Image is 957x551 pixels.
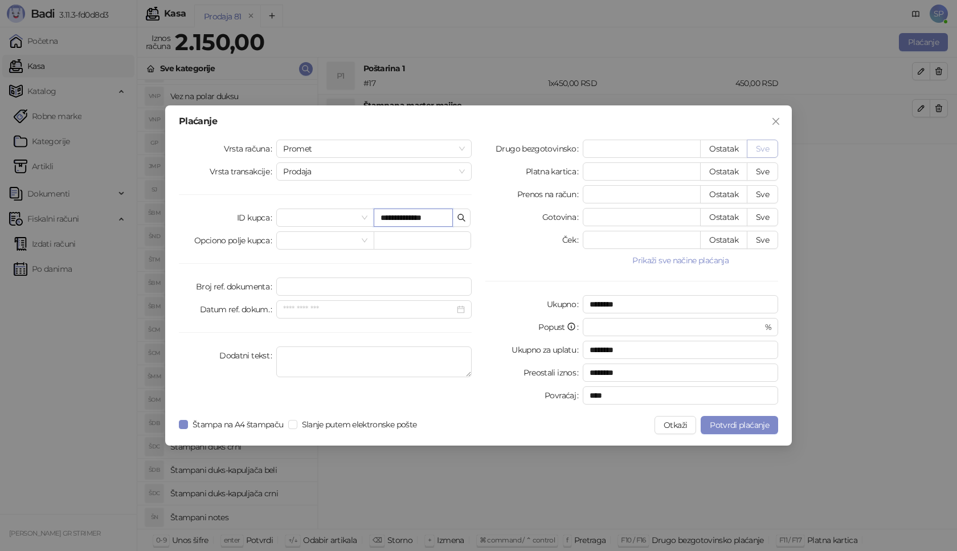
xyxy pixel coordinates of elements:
span: Zatvori [767,117,785,126]
label: Preostali iznos [524,364,583,382]
button: Close [767,112,785,130]
label: Ukupno za uplatu [512,341,583,359]
span: Štampa na A4 štampaču [188,418,288,431]
textarea: Dodatni tekst [276,346,472,377]
span: Prodaja [283,163,465,180]
button: Sve [747,208,778,226]
label: Vrsta računa [224,140,277,158]
input: Broj ref. dokumenta [276,277,472,296]
button: Otkaži [655,416,696,434]
label: Ukupno [547,295,583,313]
span: Slanje putem elektronske pošte [297,418,422,431]
label: Povraćaj [545,386,583,405]
button: Sve [747,162,778,181]
button: Ostatak [700,140,747,158]
button: Sve [747,185,778,203]
label: Prenos na račun [517,185,583,203]
button: Ostatak [700,231,747,249]
span: close [771,117,780,126]
label: Datum ref. dokum. [200,300,277,319]
label: Opciono polje kupca [194,231,276,250]
input: Datum ref. dokum. [283,303,455,316]
span: Promet [283,140,465,157]
input: Popust [590,319,762,336]
div: Plaćanje [179,117,778,126]
label: Broj ref. dokumenta [196,277,276,296]
label: Platna kartica [526,162,583,181]
label: Ček [562,231,583,249]
label: Gotovina [542,208,583,226]
button: Sve [747,140,778,158]
button: Prikaži sve načine plaćanja [583,254,778,267]
button: Ostatak [700,185,747,203]
button: Ostatak [700,208,747,226]
label: Vrsta transakcije [210,162,277,181]
label: Dodatni tekst [219,346,276,365]
span: Potvrdi plaćanje [710,420,769,430]
button: Sve [747,231,778,249]
label: Popust [538,318,583,336]
button: Ostatak [700,162,747,181]
label: Drugo bezgotovinsko [496,140,583,158]
label: ID kupca [237,209,276,227]
button: Potvrdi plaćanje [701,416,778,434]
